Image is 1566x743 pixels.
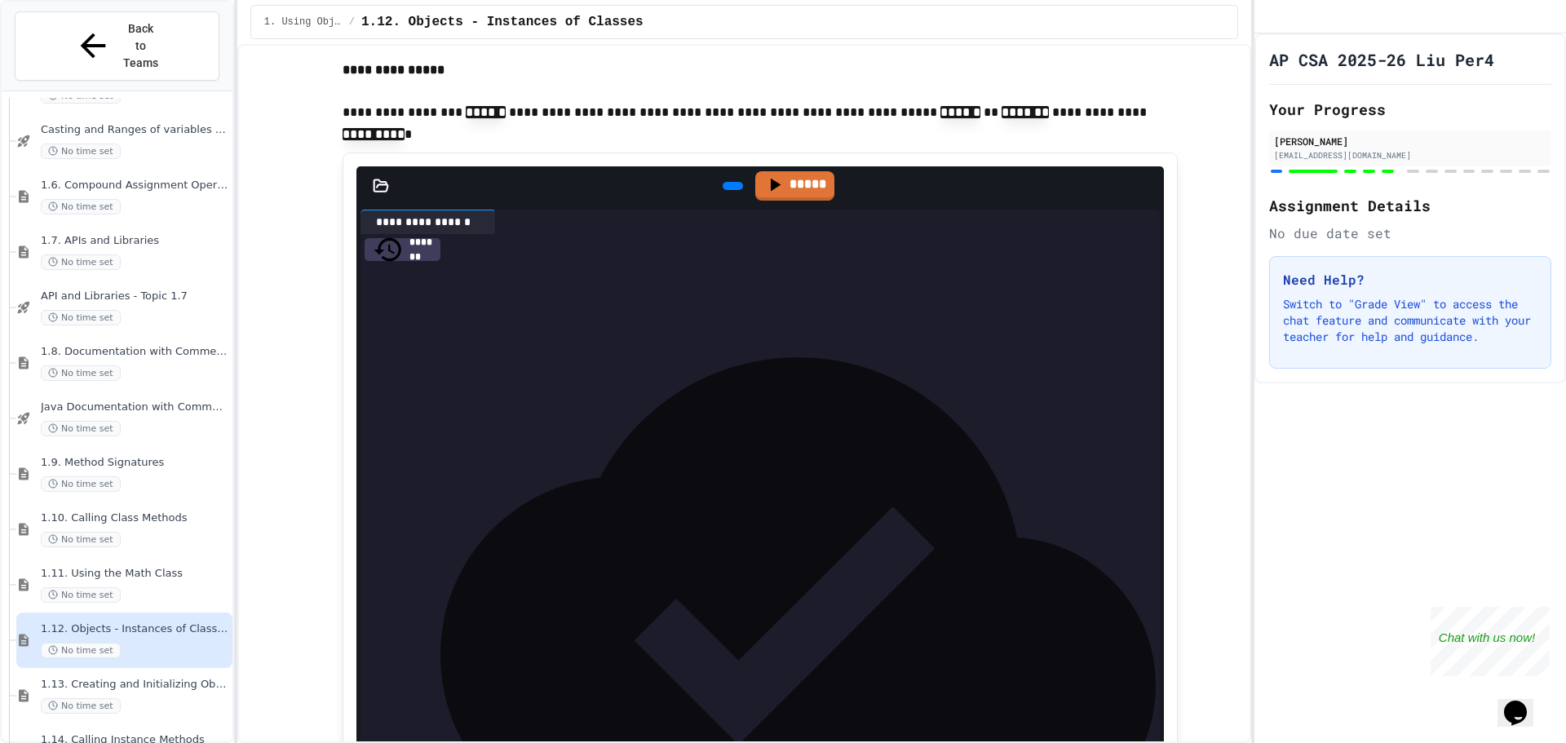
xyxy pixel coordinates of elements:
[1269,48,1494,71] h1: AP CSA 2025-26 Liu Per4
[41,567,229,581] span: 1.11. Using the Math Class
[41,476,121,492] span: No time set
[1274,134,1546,148] div: [PERSON_NAME]
[41,345,229,359] span: 1.8. Documentation with Comments and Preconditions
[41,179,229,192] span: 1.6. Compound Assignment Operators
[41,622,229,636] span: 1.12. Objects - Instances of Classes
[41,400,229,414] span: Java Documentation with Comments - Topic 1.8
[41,365,121,381] span: No time set
[1269,194,1551,217] h2: Assignment Details
[41,310,121,325] span: No time set
[41,532,121,547] span: No time set
[122,20,160,72] span: Back to Teams
[1269,223,1551,243] div: No due date set
[1283,270,1537,290] h3: Need Help?
[349,15,355,29] span: /
[1274,149,1546,161] div: [EMAIL_ADDRESS][DOMAIN_NAME]
[41,698,121,714] span: No time set
[41,587,121,603] span: No time set
[15,11,219,81] button: Back to Teams
[41,144,121,159] span: No time set
[41,290,229,303] span: API and Libraries - Topic 1.7
[41,643,121,658] span: No time set
[41,456,229,470] span: 1.9. Method Signatures
[264,15,343,29] span: 1. Using Objects and Methods
[1283,296,1537,345] p: Switch to "Grade View" to access the chat feature and communicate with your teacher for help and ...
[41,199,121,214] span: No time set
[1269,98,1551,121] h2: Your Progress
[41,421,121,436] span: No time set
[41,511,229,525] span: 1.10. Calling Class Methods
[41,234,229,248] span: 1.7. APIs and Libraries
[41,123,229,137] span: Casting and Ranges of variables - Quiz
[1431,607,1550,676] iframe: chat widget
[1497,678,1550,727] iframe: chat widget
[41,254,121,270] span: No time set
[361,12,644,32] span: 1.12. Objects - Instances of Classes
[41,678,229,692] span: 1.13. Creating and Initializing Objects: Constructors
